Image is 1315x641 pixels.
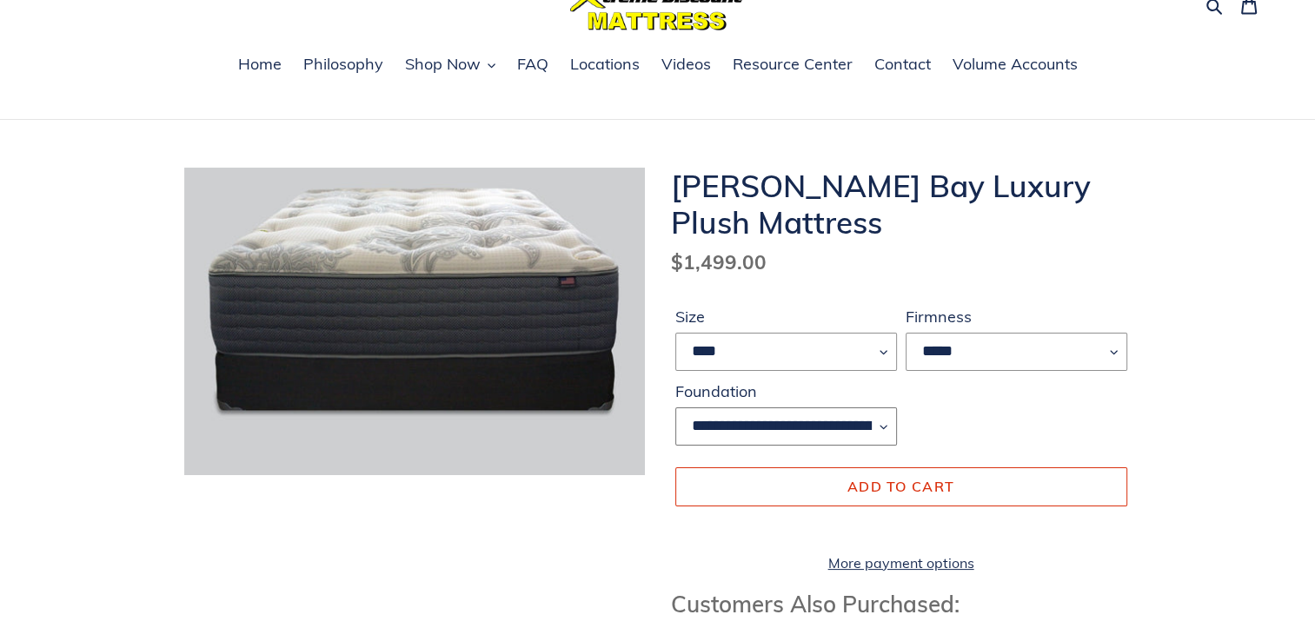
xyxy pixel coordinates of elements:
[405,54,481,75] span: Shop Now
[906,305,1127,328] label: Firmness
[653,52,720,78] a: Videos
[671,591,1132,618] h3: Customers Also Purchased:
[561,52,648,78] a: Locations
[570,54,640,75] span: Locations
[944,52,1086,78] a: Volume Accounts
[671,249,767,274] span: $1,499.00
[517,54,548,75] span: FAQ
[866,52,940,78] a: Contact
[953,54,1078,75] span: Volume Accounts
[847,478,954,495] span: Add to cart
[508,52,557,78] a: FAQ
[675,380,897,403] label: Foundation
[675,467,1127,506] button: Add to cart
[295,52,392,78] a: Philosophy
[671,168,1132,241] h1: [PERSON_NAME] Bay Luxury Plush Mattress
[229,52,290,78] a: Home
[874,54,931,75] span: Contact
[675,552,1127,573] a: More payment options
[238,54,282,75] span: Home
[661,54,711,75] span: Videos
[724,52,861,78] a: Resource Center
[396,52,504,78] button: Shop Now
[303,54,383,75] span: Philosophy
[675,305,897,328] label: Size
[733,54,853,75] span: Resource Center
